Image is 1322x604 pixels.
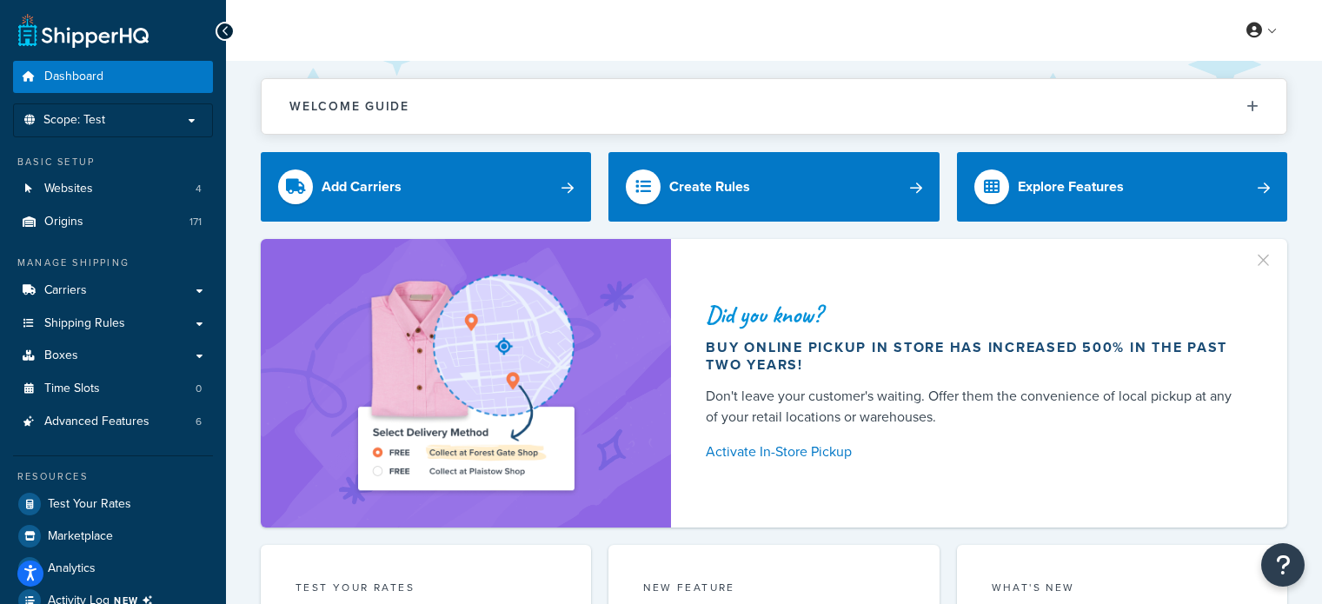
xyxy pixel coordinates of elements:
div: Test your rates [296,580,556,600]
span: Time Slots [44,382,100,396]
span: Test Your Rates [48,497,131,512]
div: Did you know? [706,302,1246,327]
div: Manage Shipping [13,256,213,270]
div: Don't leave your customer's waiting. Offer them the convenience of local pickup at any of your re... [706,386,1246,428]
a: Dashboard [13,61,213,93]
span: Marketplace [48,529,113,544]
div: Buy online pickup in store has increased 500% in the past two years! [706,339,1246,374]
a: Test Your Rates [13,488,213,520]
a: Add Carriers [261,152,591,222]
span: Shipping Rules [44,316,125,331]
span: Dashboard [44,70,103,84]
span: Websites [44,182,93,196]
a: Websites4 [13,173,213,205]
div: Add Carriers [322,175,402,199]
span: 0 [196,382,202,396]
li: Websites [13,173,213,205]
a: Advanced Features6 [13,406,213,438]
a: Activate In-Store Pickup [706,440,1246,464]
div: Create Rules [669,175,750,199]
li: Advanced Features [13,406,213,438]
span: Advanced Features [44,415,149,429]
span: Analytics [48,561,96,576]
a: Marketplace [13,521,213,552]
li: Origins [13,206,213,238]
span: 171 [189,215,202,229]
div: What's New [992,580,1252,600]
a: Explore Features [957,152,1287,222]
a: Origins171 [13,206,213,238]
button: Open Resource Center [1261,543,1305,587]
a: Time Slots0 [13,373,213,405]
a: Create Rules [608,152,939,222]
img: ad-shirt-map-b0359fc47e01cab431d101c4b569394f6a03f54285957d908178d52f29eb9668.png [309,265,623,501]
a: Boxes [13,340,213,372]
span: Boxes [44,348,78,363]
span: 6 [196,415,202,429]
span: Carriers [44,283,87,298]
div: New Feature [643,580,904,600]
span: Scope: Test [43,113,105,128]
span: 4 [196,182,202,196]
a: Analytics [13,553,213,584]
div: Resources [13,469,213,484]
a: Carriers [13,275,213,307]
a: Shipping Rules [13,308,213,340]
li: Time Slots [13,373,213,405]
div: Basic Setup [13,155,213,169]
span: Origins [44,215,83,229]
div: Explore Features [1018,175,1124,199]
h2: Welcome Guide [289,100,409,113]
button: Welcome Guide [262,79,1286,134]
